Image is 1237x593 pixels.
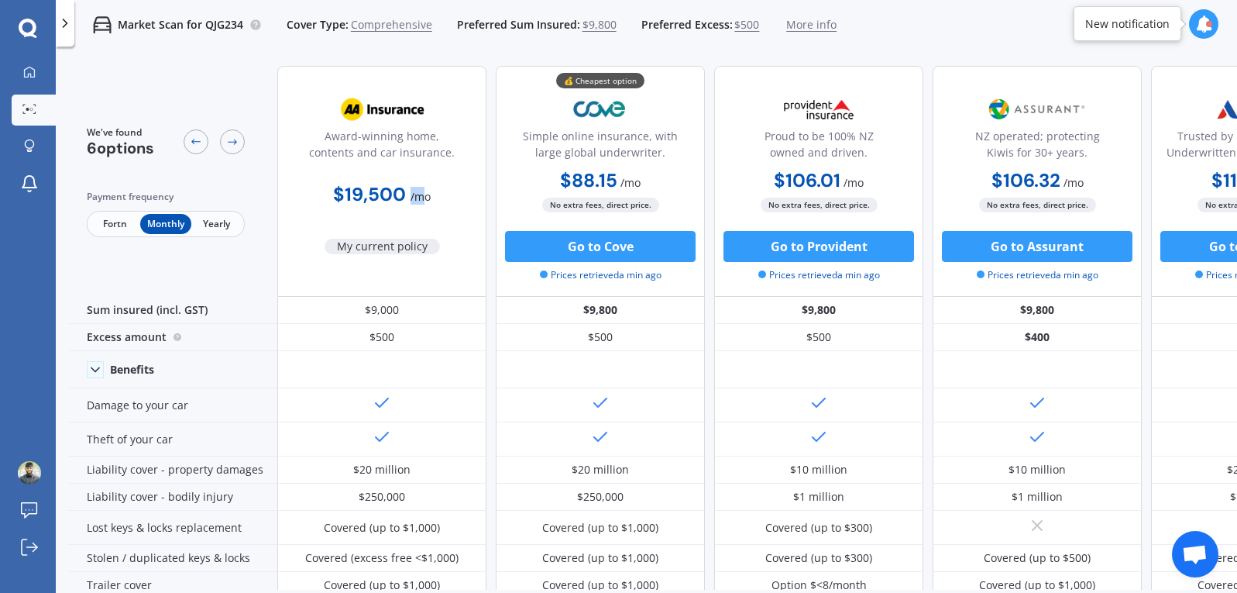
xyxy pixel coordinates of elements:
[331,90,433,129] img: AA.webp
[977,268,1098,282] span: Prices retrieved a min ago
[509,128,692,167] div: Simple online insurance, with large global underwriter.
[771,577,867,593] div: Option $<8/month
[351,17,432,33] span: Comprehensive
[457,17,580,33] span: Preferred Sum Insured:
[68,297,277,324] div: Sum insured (incl. GST)
[1172,531,1218,577] div: Open chat
[277,324,486,351] div: $500
[68,511,277,545] div: Lost keys & locks replacement
[68,484,277,511] div: Liability cover - bodily injury
[790,462,847,478] div: $10 million
[68,422,277,457] div: Theft of your car
[734,17,759,33] span: $500
[277,297,486,324] div: $9,000
[620,175,641,190] span: / mo
[933,297,1142,324] div: $9,800
[774,168,840,192] b: $106.01
[549,90,651,129] img: Cove.webp
[496,324,705,351] div: $500
[18,461,41,484] img: ACg8ocJQa7gdZKdaaOtydg8uD2AwwdiGHqO7uN7XCeKUfFS2PEsZw5Rm=s96-c
[560,168,617,192] b: $88.15
[118,17,243,33] p: Market Scan for QJG234
[359,489,405,505] div: $250,000
[353,462,411,478] div: $20 million
[68,388,277,422] div: Damage to your car
[761,198,878,212] span: No extra fees, direct price.
[325,239,440,254] span: My current policy
[556,73,644,88] div: 💰 Cheapest option
[93,16,112,34] img: car.f15378c7a67c060ca3f3.svg
[582,17,617,33] span: $9,800
[324,520,440,536] div: Covered (up to $1,000)
[90,214,140,234] span: Fortn
[933,324,1142,351] div: $400
[1008,462,1066,478] div: $10 million
[411,189,431,204] span: / mo
[577,489,624,505] div: $250,000
[979,198,1096,212] span: No extra fees, direct price.
[991,168,1060,192] b: $106.32
[984,550,1091,566] div: Covered (up to $500)
[305,550,459,566] div: Covered (excess free <$1,000)
[68,545,277,572] div: Stolen / duplicated keys & locks
[572,462,629,478] div: $20 million
[68,324,277,351] div: Excess amount
[110,363,154,377] div: Benefits
[986,90,1088,129] img: Assurant.png
[542,577,658,593] div: Covered (up to $1,000)
[727,128,910,167] div: Proud to be 100% NZ owned and driven.
[765,550,872,566] div: Covered (up to $300)
[1063,175,1084,190] span: / mo
[765,520,872,536] div: Covered (up to $300)
[542,550,658,566] div: Covered (up to $1,000)
[1085,16,1170,32] div: New notification
[942,231,1132,262] button: Go to Assurant
[714,324,923,351] div: $500
[287,17,349,33] span: Cover Type:
[641,17,733,33] span: Preferred Excess:
[768,90,870,129] img: Provident.png
[946,128,1129,167] div: NZ operated; protecting Kiwis for 30+ years.
[844,175,864,190] span: / mo
[1012,489,1063,505] div: $1 million
[714,297,923,324] div: $9,800
[540,268,661,282] span: Prices retrieved a min ago
[793,489,844,505] div: $1 million
[723,231,914,262] button: Go to Provident
[979,577,1095,593] div: Covered (up to $1,000)
[505,231,696,262] button: Go to Cove
[140,214,191,234] span: Monthly
[87,138,154,158] span: 6 options
[542,198,659,212] span: No extra fees, direct price.
[758,268,880,282] span: Prices retrieved a min ago
[786,17,837,33] span: More info
[496,297,705,324] div: $9,800
[542,520,658,536] div: Covered (up to $1,000)
[324,577,440,593] div: Covered (up to $1,000)
[87,126,154,140] span: We've found
[87,189,245,205] div: Payment frequency
[333,182,406,206] b: $19,500
[191,214,242,234] span: Yearly
[290,128,473,167] div: Award-winning home, contents and car insurance.
[68,457,277,484] div: Liability cover - property damages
